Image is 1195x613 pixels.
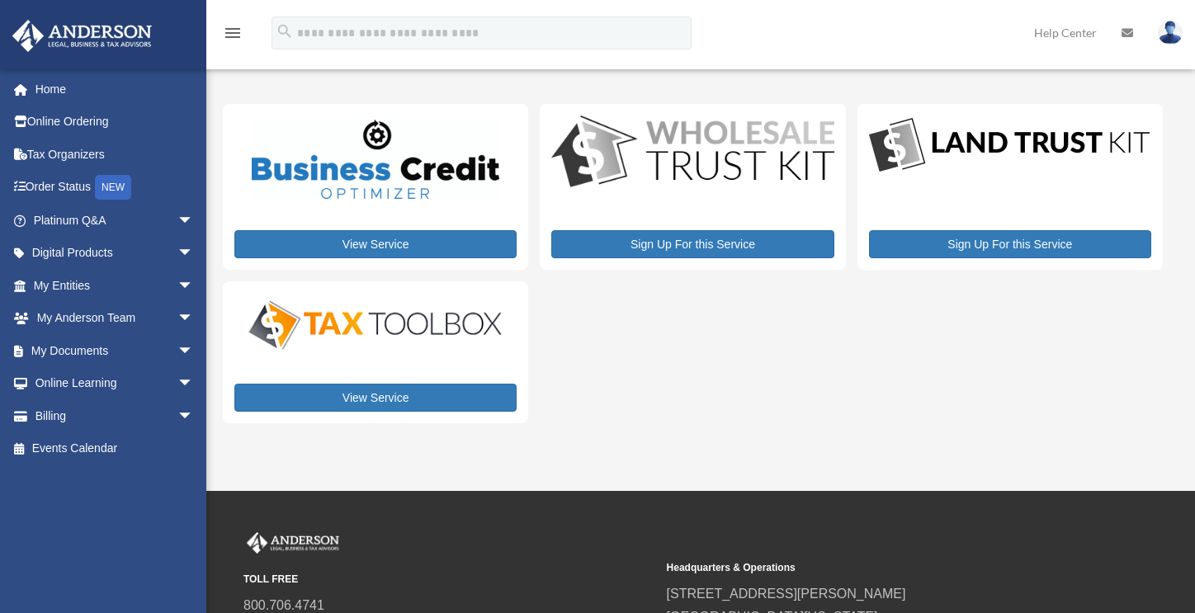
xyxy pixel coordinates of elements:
i: search [276,22,294,40]
img: WS-Trust-Kit-lgo-1.jpg [551,116,834,190]
a: Order StatusNEW [12,171,219,205]
a: 800.706.4741 [243,598,324,612]
img: User Pic [1158,21,1183,45]
a: Billingarrow_drop_down [12,399,219,432]
small: Headquarters & Operations [667,559,1079,577]
a: menu [223,29,243,43]
a: My Entitiesarrow_drop_down [12,269,219,302]
img: Anderson Advisors Platinum Portal [243,532,342,554]
small: TOLL FREE [243,571,655,588]
a: Sign Up For this Service [869,230,1151,258]
div: NEW [95,175,131,200]
a: Online Learningarrow_drop_down [12,367,219,400]
span: arrow_drop_down [177,204,210,238]
a: My Anderson Teamarrow_drop_down [12,302,219,335]
a: Online Ordering [12,106,219,139]
a: View Service [234,230,517,258]
span: arrow_drop_down [177,334,210,368]
a: Platinum Q&Aarrow_drop_down [12,204,219,237]
img: Anderson Advisors Platinum Portal [7,20,157,52]
span: arrow_drop_down [177,367,210,401]
span: arrow_drop_down [177,237,210,271]
a: Digital Productsarrow_drop_down [12,237,210,270]
i: menu [223,23,243,43]
span: arrow_drop_down [177,269,210,303]
span: arrow_drop_down [177,399,210,433]
a: Home [12,73,219,106]
a: Tax Organizers [12,138,219,171]
a: My Documentsarrow_drop_down [12,334,219,367]
img: LandTrust_lgo-1.jpg [869,116,1150,176]
a: Events Calendar [12,432,219,465]
span: arrow_drop_down [177,302,210,336]
a: Sign Up For this Service [551,230,834,258]
a: View Service [234,384,517,412]
a: [STREET_ADDRESS][PERSON_NAME] [667,587,906,601]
